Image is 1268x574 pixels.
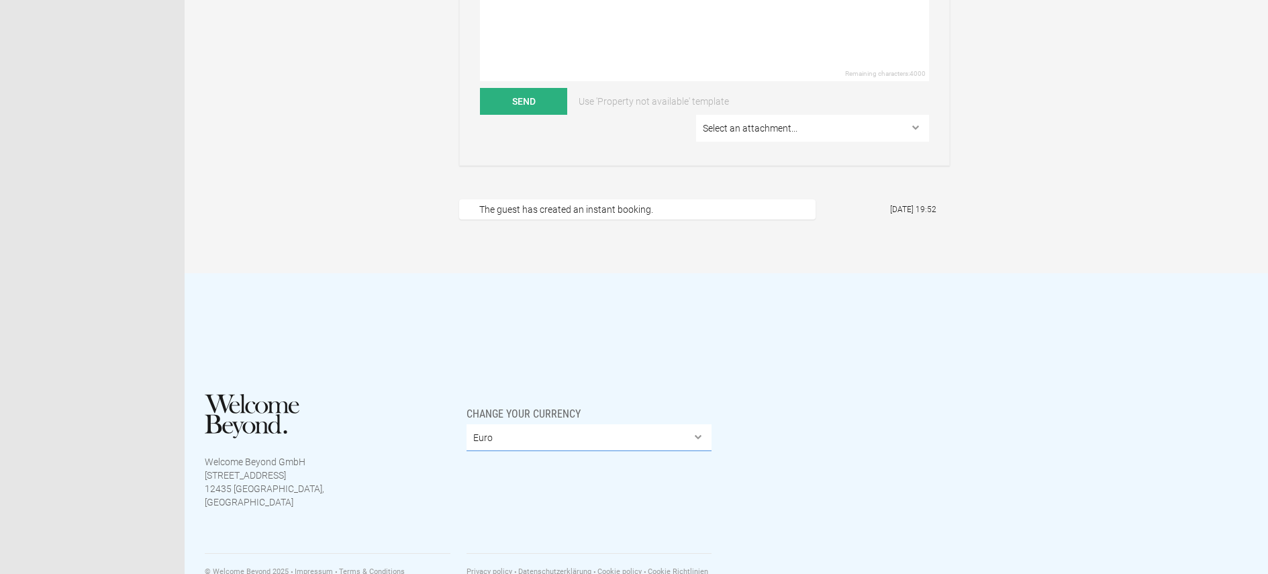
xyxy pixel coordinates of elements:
[569,88,738,115] a: Use 'Property not available' template
[890,205,936,214] flynt-date-display: [DATE] 19:52
[467,394,581,421] span: Change your currency
[205,455,324,509] p: Welcome Beyond GmbH [STREET_ADDRESS] 12435 [GEOGRAPHIC_DATA], [GEOGRAPHIC_DATA]
[467,424,712,451] select: Change your currency
[205,394,299,438] img: Welcome Beyond
[459,199,816,220] div: The guest has created an instant booking.
[480,88,567,115] button: Send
